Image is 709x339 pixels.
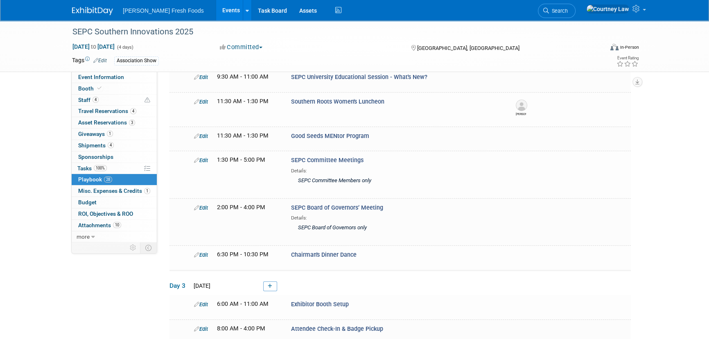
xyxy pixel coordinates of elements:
a: Playbook28 [72,174,157,185]
span: [PERSON_NAME] Fresh Foods [123,7,204,14]
div: Details: [291,165,501,174]
span: Search [549,8,568,14]
div: Association Show [114,56,159,65]
span: 6:30 PM - 10:30 PM [217,251,269,258]
a: Staff4 [72,95,157,106]
a: Shipments4 [72,140,157,151]
span: [DATE] [DATE] [72,43,115,50]
td: Tags [72,56,107,66]
div: Event Rating [616,56,639,60]
td: Personalize Event Tab Strip [126,242,140,253]
span: 9:30 AM - 11:00 AM [217,73,269,80]
a: Edit [93,58,107,63]
span: Tasks [77,165,107,172]
span: 11:30 AM - 1:30 PM [217,98,269,105]
span: Potential Scheduling Conflict -- at least one attendee is tagged in another overlapping event. [145,97,150,104]
td: Toggle Event Tabs [140,242,157,253]
span: Good Seeds MENtor Program [291,133,369,140]
span: Playbook [78,176,112,183]
span: 4 [130,108,136,114]
a: Sponsorships [72,151,157,163]
div: SEPC Southern Innovations 2025 [70,25,591,39]
a: Asset Reservations3 [72,117,157,128]
span: SEPC Committee Meetings [291,157,364,164]
a: Edit [194,133,208,139]
a: Budget [72,197,157,208]
span: Chairman's Dinner Dance [291,251,357,258]
span: 8:00 AM - 4:00 PM [217,325,265,332]
a: more [72,231,157,242]
span: 6:00 AM - 11:00 AM [217,301,269,307]
span: to [90,43,97,50]
img: Courtney Law [586,5,629,14]
span: Southern Roots Women's Luncheon [291,98,384,105]
span: SEPC Board of Governors’ Meeting [291,204,383,211]
img: Format-Inperson.png [610,44,619,50]
span: Booth [78,85,103,92]
span: Attachments [78,222,121,228]
i: SEPC Board of Governors only [298,224,367,231]
span: 28 [104,176,112,183]
div: In-Person [620,44,639,50]
span: (4 days) [116,45,133,50]
span: Day 3 [169,281,190,290]
a: Misc. Expenses & Credits1 [72,185,157,197]
span: more [77,233,90,240]
i: Booth reservation complete [97,86,102,90]
span: [GEOGRAPHIC_DATA], [GEOGRAPHIC_DATA] [417,45,519,51]
span: Asset Reservations [78,119,135,126]
div: Event Format [555,43,639,55]
span: 4 [108,142,114,148]
img: ExhibitDay [72,7,113,15]
span: Exhibitor Booth Setup [291,301,349,308]
a: Booth [72,83,157,94]
a: Edit [194,252,208,258]
i: SEPC Committee Members only [298,177,371,183]
span: 2:00 PM - 4:00 PM [217,204,265,211]
span: Staff [78,97,99,103]
a: Edit [194,326,208,332]
a: Event Information [72,72,157,83]
span: Attendee Check-In & Badge Pickup [291,325,383,332]
a: Edit [194,99,208,105]
a: Edit [194,205,208,211]
a: ROI, Objectives & ROO [72,208,157,219]
img: Melissa Oliver [516,99,527,111]
span: SEPC University Educational Session - What's New? [291,74,427,81]
span: [DATE] [191,282,210,289]
div: Details: [291,212,501,221]
div: Melissa Oliver [516,111,526,116]
a: Giveaways1 [72,129,157,140]
span: 100% [94,165,107,171]
a: Tasks100% [72,163,157,174]
span: ROI, Objectives & ROO [78,210,133,217]
span: Sponsorships [78,154,113,160]
a: Attachments10 [72,220,157,231]
button: Committed [217,43,266,52]
span: 1 [144,188,150,194]
span: 1 [107,131,113,137]
span: Event Information [78,74,124,80]
a: Edit [194,74,208,80]
span: 3 [129,120,135,126]
span: Shipments [78,142,114,149]
span: Misc. Expenses & Credits [78,188,150,194]
a: Search [538,4,576,18]
a: Edit [194,157,208,163]
span: Budget [78,199,97,206]
span: 4 [93,97,99,103]
span: Giveaways [78,131,113,137]
span: Travel Reservations [78,108,136,114]
a: Travel Reservations4 [72,106,157,117]
span: 11:30 AM - 1:30 PM [217,132,269,139]
span: 1:30 PM - 5:00 PM [217,156,265,163]
span: 10 [113,222,121,228]
a: Edit [194,301,208,307]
